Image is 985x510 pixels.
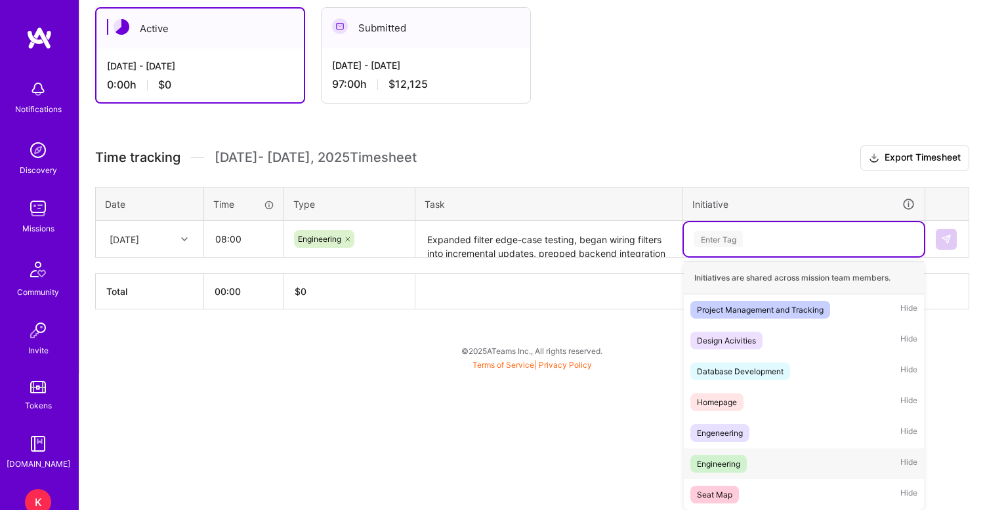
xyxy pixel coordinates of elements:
[472,360,534,370] a: Terms of Service
[415,187,683,221] th: Task
[213,197,274,211] div: Time
[900,424,917,442] span: Hide
[96,187,204,221] th: Date
[25,195,51,222] img: teamwork
[332,58,520,72] div: [DATE] - [DATE]
[22,254,54,285] img: Community
[204,274,284,309] th: 00:00
[697,457,740,471] div: Engineering
[697,426,743,440] div: Engeneering
[158,78,171,92] span: $0
[417,222,681,257] textarea: Expanded filter edge-case testing, began wiring filters into incremental updates, prepped backend...
[860,145,969,171] button: Export Timesheet
[472,360,592,370] span: |
[25,431,51,457] img: guide book
[114,19,129,35] img: Active
[697,395,737,409] div: Homepage
[96,9,304,49] div: Active
[215,149,417,166] span: [DATE] - [DATE] , 2025 Timesheet
[107,78,293,92] div: 0:00 h
[20,163,57,177] div: Discovery
[694,229,743,249] div: Enter Tag
[900,455,917,473] span: Hide
[388,77,428,91] span: $12,125
[332,77,520,91] div: 97:00 h
[322,8,530,48] div: Submitted
[900,486,917,503] span: Hide
[900,301,917,319] span: Hide
[25,399,52,412] div: Tokens
[25,76,51,102] img: bell
[15,102,62,116] div: Notifications
[22,222,54,235] div: Missions
[79,334,985,367] div: © 2025 ATeams Inc., All rights reserved.
[298,234,341,244] span: Engineering
[25,317,51,343] img: Invite
[697,488,732,501] div: Seat Map
[900,332,917,349] span: Hide
[30,381,46,393] img: tokens
[900,363,917,380] span: Hide
[181,236,188,243] i: icon Chevron
[295,286,306,297] span: $ 0
[205,222,283,256] input: HH:MM
[539,360,592,370] a: Privacy Policy
[684,262,924,294] div: Initiatives are shared across mission team members.
[28,343,49,357] div: Invite
[869,151,879,165] i: icon Download
[697,334,756,347] div: Design Acivities
[25,137,51,163] img: discovery
[17,285,59,299] div: Community
[110,232,139,246] div: [DATE]
[697,364,784,378] div: Database Development
[95,149,180,166] span: Time tracking
[900,393,917,411] span: Hide
[107,59,293,73] div: [DATE] - [DATE]
[284,187,415,221] th: Type
[692,197,915,212] div: Initiative
[697,303,824,317] div: Project Management and Tracking
[7,457,70,471] div: [DOMAIN_NAME]
[26,26,52,50] img: logo
[332,18,348,34] img: Submitted
[941,234,952,245] img: Submit
[96,274,204,309] th: Total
